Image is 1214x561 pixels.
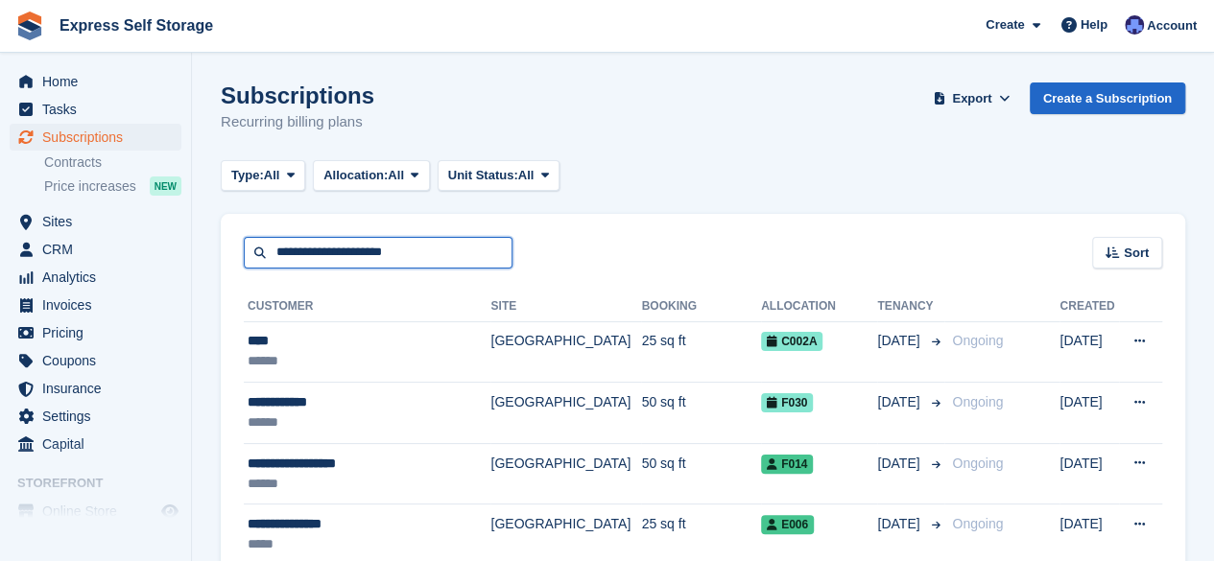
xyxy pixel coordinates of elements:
[518,166,535,185] span: All
[42,498,157,525] span: Online Store
[42,68,157,95] span: Home
[42,96,157,123] span: Tasks
[42,431,157,457] span: Capital
[930,82,1014,114] button: Export
[264,166,280,185] span: All
[10,96,181,123] a: menu
[10,375,181,402] a: menu
[1059,292,1119,322] th: Created
[10,124,181,151] a: menu
[952,456,1003,471] span: Ongoing
[641,292,761,322] th: Booking
[1125,15,1144,35] img: Vahnika Batchu
[1147,16,1197,35] span: Account
[761,332,822,351] span: C002A
[877,392,923,412] span: [DATE]
[761,515,814,534] span: E006
[1081,15,1107,35] span: Help
[1059,443,1119,504] td: [DATE]
[448,166,518,185] span: Unit Status:
[10,208,181,235] a: menu
[388,166,404,185] span: All
[761,455,813,474] span: F014
[221,160,305,192] button: Type: All
[1124,244,1149,263] span: Sort
[244,292,490,322] th: Customer
[952,333,1003,348] span: Ongoing
[490,292,641,322] th: Site
[877,514,923,534] span: [DATE]
[42,208,157,235] span: Sites
[42,403,157,430] span: Settings
[42,124,157,151] span: Subscriptions
[490,321,641,383] td: [GEOGRAPHIC_DATA]
[877,292,944,322] th: Tenancy
[313,160,430,192] button: Allocation: All
[231,166,264,185] span: Type:
[17,474,191,493] span: Storefront
[221,111,374,133] p: Recurring billing plans
[490,383,641,444] td: [GEOGRAPHIC_DATA]
[42,347,157,374] span: Coupons
[490,443,641,504] td: [GEOGRAPHIC_DATA]
[1059,383,1119,444] td: [DATE]
[10,403,181,430] a: menu
[10,431,181,457] a: menu
[44,177,136,196] span: Price increases
[15,12,44,40] img: stora-icon-8386f47178a22dfd0bd8f6a31ec36ba5ce8667c1dd55bd0f319d3a0aa187defe.svg
[150,176,181,196] div: NEW
[52,10,221,41] a: Express Self Storage
[1030,82,1185,114] a: Create a Subscription
[10,264,181,291] a: menu
[952,516,1003,531] span: Ongoing
[877,331,923,351] span: [DATE]
[42,264,157,291] span: Analytics
[641,321,761,383] td: 25 sq ft
[10,292,181,318] a: menu
[221,82,374,108] h1: Subscriptions
[986,15,1024,35] span: Create
[44,175,181,197] a: Price increases NEW
[158,500,181,523] a: Preview store
[42,236,157,263] span: CRM
[877,454,923,474] span: [DATE]
[1059,321,1119,383] td: [DATE]
[438,160,559,192] button: Unit Status: All
[10,68,181,95] a: menu
[323,166,388,185] span: Allocation:
[42,375,157,402] span: Insurance
[10,347,181,374] a: menu
[641,443,761,504] td: 50 sq ft
[641,383,761,444] td: 50 sq ft
[952,394,1003,409] span: Ongoing
[42,292,157,318] span: Invoices
[952,89,991,108] span: Export
[761,393,813,412] span: F030
[44,153,181,172] a: Contracts
[10,319,181,346] a: menu
[10,236,181,263] a: menu
[761,292,877,322] th: Allocation
[10,498,181,525] a: menu
[42,319,157,346] span: Pricing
